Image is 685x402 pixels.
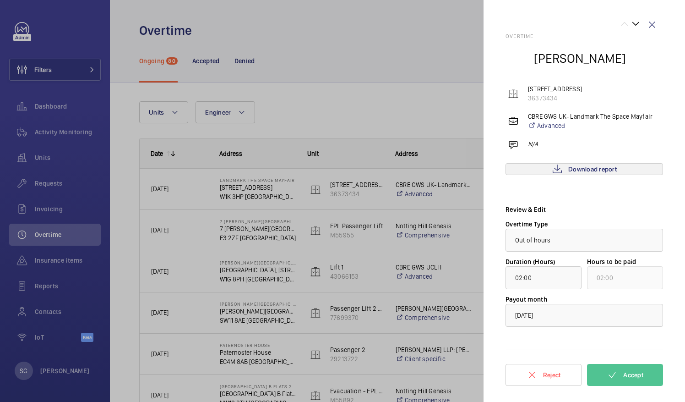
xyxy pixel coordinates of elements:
[506,163,663,175] a: Download report
[623,371,643,379] span: Accept
[506,266,582,289] input: function l(){if(O(o),o.value===Rt)throw new qe(-950,!1);return o.value}
[515,312,533,319] span: [DATE]
[515,237,551,244] span: Out of hours
[534,50,626,67] h2: [PERSON_NAME]
[506,296,547,303] label: Payout month
[528,84,582,94] p: [STREET_ADDRESS]
[528,112,652,121] p: CBRE GWS UK- Landmark The Space Mayfair
[587,364,663,386] button: Accept
[543,371,561,379] span: Reject
[587,266,663,289] input: undefined
[568,165,617,173] span: Download report
[528,121,652,130] a: Advanced
[528,139,538,149] p: N/A
[506,220,548,228] label: Overtime Type
[506,205,663,214] div: Review & Edit
[506,364,582,386] button: Reject
[506,33,663,39] h2: Overtime
[508,88,519,99] img: elevator.svg
[587,258,636,265] label: Hours to be paid
[506,258,555,265] label: Duration (Hours)
[528,94,582,103] p: 36373434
